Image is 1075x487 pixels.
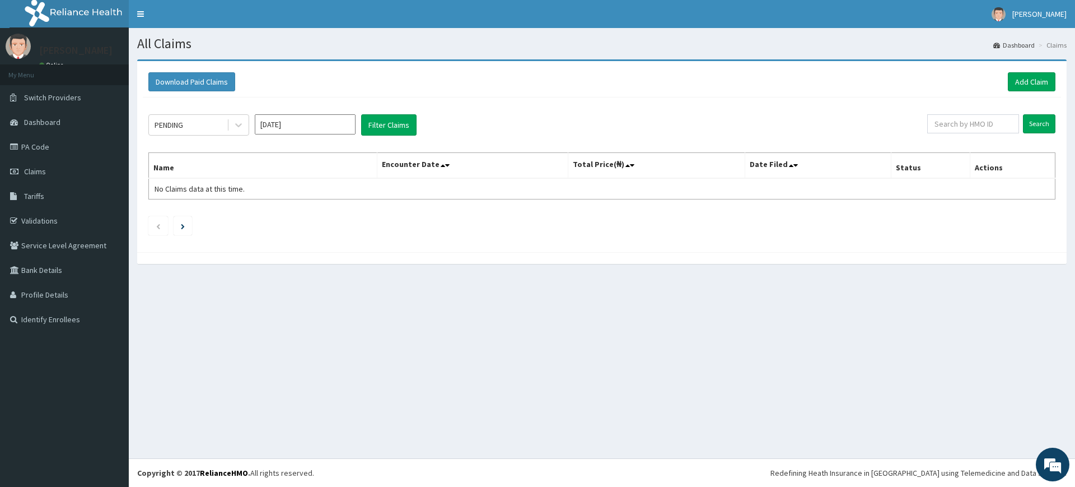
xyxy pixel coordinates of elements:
[1012,9,1067,19] span: [PERSON_NAME]
[137,36,1067,51] h1: All Claims
[39,61,66,69] a: Online
[200,468,248,478] a: RelianceHMO
[24,117,60,127] span: Dashboard
[993,40,1035,50] a: Dashboard
[24,166,46,177] span: Claims
[155,119,183,131] div: PENDING
[24,191,44,201] span: Tariffs
[770,467,1067,479] div: Redefining Heath Insurance in [GEOGRAPHIC_DATA] using Telemedicine and Data Science!
[568,153,745,179] th: Total Price(₦)
[255,114,356,134] input: Select Month and Year
[148,72,235,91] button: Download Paid Claims
[181,221,185,231] a: Next page
[129,458,1075,487] footer: All rights reserved.
[361,114,417,136] button: Filter Claims
[1036,40,1067,50] li: Claims
[1008,72,1055,91] a: Add Claim
[992,7,1006,21] img: User Image
[24,92,81,103] span: Switch Providers
[927,114,1019,133] input: Search by HMO ID
[6,34,31,59] img: User Image
[1023,114,1055,133] input: Search
[377,153,568,179] th: Encounter Date
[137,468,250,478] strong: Copyright © 2017 .
[39,45,113,55] p: [PERSON_NAME]
[155,184,245,194] span: No Claims data at this time.
[156,221,161,231] a: Previous page
[970,153,1055,179] th: Actions
[745,153,891,179] th: Date Filed
[149,153,377,179] th: Name
[891,153,970,179] th: Status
